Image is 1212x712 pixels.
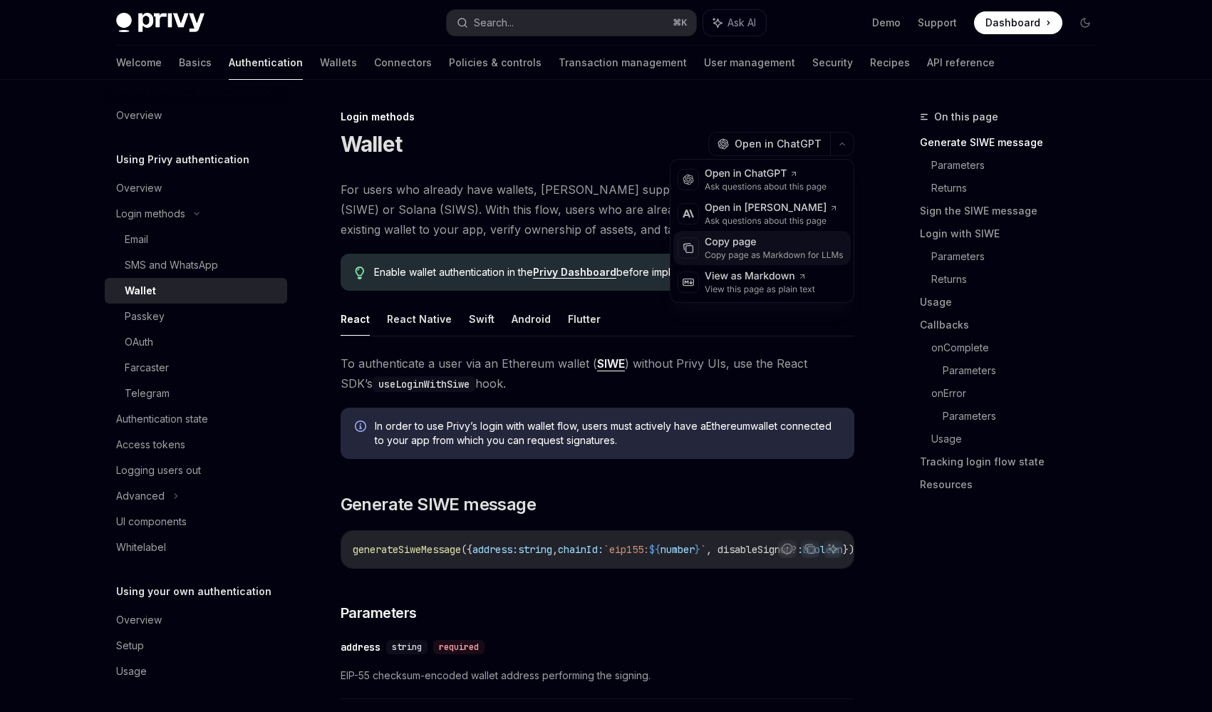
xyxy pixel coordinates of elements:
div: Open in [PERSON_NAME] [705,201,838,215]
button: Swift [469,302,494,336]
a: User management [704,46,795,80]
div: Copy page as Markdown for LLMs [705,249,844,261]
a: Usage [920,291,1108,314]
a: Resources [920,473,1108,496]
span: address: [472,543,518,556]
a: Parameters [943,405,1108,428]
a: OAuth [105,329,287,355]
span: } [695,543,700,556]
a: Overview [105,103,287,128]
div: Authentication state [116,411,208,428]
a: Returns [931,268,1108,291]
a: Setup [105,633,287,659]
a: Policies & controls [449,46,542,80]
a: Authentication [229,46,303,80]
svg: Tip [355,267,365,279]
div: Setup [116,637,144,654]
a: Returns [931,177,1108,200]
span: Ask AI [727,16,756,30]
span: Dashboard [985,16,1040,30]
span: string [392,641,422,653]
div: Wallet [125,282,156,299]
button: Flutter [568,302,601,336]
a: Generate SIWE message [920,131,1108,154]
span: Open in ChatGPT [735,137,822,151]
div: Ask questions about this page [705,181,827,192]
div: Logging users out [116,462,201,479]
div: OAuth [125,334,153,351]
span: generateSiweMessage [353,543,461,556]
div: Login methods [116,205,185,222]
span: On this page [934,108,998,125]
div: Overview [116,180,162,197]
div: Farcaster [125,359,169,376]
button: Toggle dark mode [1074,11,1097,34]
button: Ask AI [703,10,766,36]
div: Overview [116,107,162,124]
a: UI components [105,509,287,535]
span: In order to use Privy’s login with wallet flow, users must actively have a Ethereum wallet connec... [375,419,840,448]
span: ${ [649,543,661,556]
div: Login methods [341,110,854,124]
div: Overview [116,612,162,629]
div: Open in ChatGPT [705,167,827,181]
a: Security [812,46,853,80]
span: `eip155: [604,543,649,556]
span: Enable wallet authentication in the before implementing this feature. [374,265,839,279]
a: Overview [105,607,287,633]
div: UI components [116,513,187,530]
button: Copy the contents from the code block [801,540,819,558]
div: SMS and WhatsApp [125,257,218,274]
a: Whitelabel [105,535,287,560]
a: Privy Dashboard [533,266,616,279]
a: Parameters [931,154,1108,177]
a: Support [918,16,957,30]
a: Transaction management [559,46,687,80]
div: Passkey [125,308,165,325]
div: Ask questions about this page [705,215,838,227]
button: Ask AI [824,540,842,558]
a: Welcome [116,46,162,80]
h5: Using Privy authentication [116,151,249,168]
span: ` [700,543,706,556]
span: To authenticate a user via an Ethereum wallet ( ) without Privy UIs, use the React SDK’s hook. [341,354,854,393]
h1: Wallet [341,131,403,157]
button: Report incorrect code [778,540,797,558]
a: Sign the SIWE message [920,200,1108,222]
a: Passkey [105,304,287,329]
span: ({ [461,543,472,556]
a: Wallets [320,46,357,80]
a: Connectors [374,46,432,80]
h5: Using your own authentication [116,583,271,600]
a: Usage [105,659,287,684]
div: address [341,640,380,654]
a: Access tokens [105,432,287,458]
a: Login with SIWE [920,222,1108,245]
div: Advanced [116,487,165,505]
a: API reference [927,46,995,80]
button: React [341,302,370,336]
a: Telegram [105,381,287,406]
div: Whitelabel [116,539,166,556]
span: }) [843,543,854,556]
a: Parameters [931,245,1108,268]
a: Authentication state [105,406,287,432]
a: Callbacks [920,314,1108,336]
div: Access tokens [116,436,185,453]
span: , disableSignup? [706,543,797,556]
div: Search... [474,14,514,31]
span: ⌘ K [673,17,688,29]
a: Dashboard [974,11,1062,34]
code: useLoginWithSiwe [373,376,475,392]
div: Usage [116,663,147,680]
div: Copy page [705,235,844,249]
a: Overview [105,175,287,201]
span: Parameters [341,603,417,623]
span: string [518,543,552,556]
span: EIP-55 checksum-encoded wallet address performing the signing. [341,667,854,684]
a: Basics [179,46,212,80]
a: SMS and WhatsApp [105,252,287,278]
a: SIWE [597,356,625,371]
div: required [433,640,485,654]
a: Parameters [943,359,1108,382]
